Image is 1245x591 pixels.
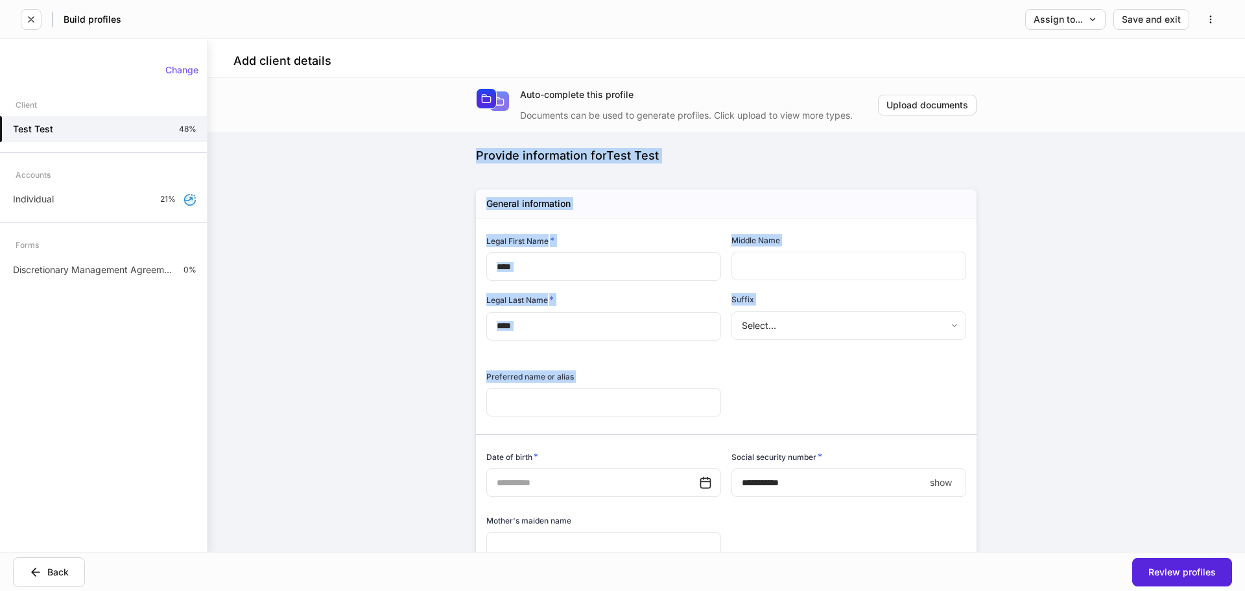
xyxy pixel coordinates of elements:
[184,265,196,275] p: 0%
[1122,15,1181,24] div: Save and exit
[1034,15,1097,24] div: Assign to...
[878,95,977,115] button: Upload documents
[486,293,554,306] h6: Legal Last Name
[1132,558,1232,586] button: Review profiles
[160,194,176,204] p: 21%
[886,101,968,110] div: Upload documents
[1148,568,1216,577] div: Review profiles
[486,450,538,463] h6: Date of birth
[520,88,878,101] div: Auto-complete this profile
[165,66,198,75] div: Change
[1025,9,1106,30] button: Assign to...
[179,124,196,134] p: 48%
[16,93,37,116] div: Client
[731,450,822,463] h6: Social security number
[64,13,121,26] h5: Build profiles
[731,293,754,306] h6: Suffix
[486,234,554,247] h6: Legal First Name
[930,476,952,489] p: show
[16,234,39,256] div: Forms
[731,234,780,247] h6: Middle Name
[157,60,207,80] button: Change
[1113,9,1189,30] button: Save and exit
[486,370,574,383] h6: Preferred name or alias
[233,53,331,69] h4: Add client details
[13,557,85,587] button: Back
[476,148,977,163] div: Provide information for Test Test
[520,101,878,122] div: Documents can be used to generate profiles. Click upload to view more types.
[486,514,571,527] h6: Mother's maiden name
[13,193,54,206] p: Individual
[13,123,53,136] h5: Test Test
[731,311,966,340] div: Select...
[486,197,571,210] h5: General information
[29,566,69,579] div: Back
[16,163,51,186] div: Accounts
[13,263,173,276] p: Discretionary Management Agreement - FI Products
